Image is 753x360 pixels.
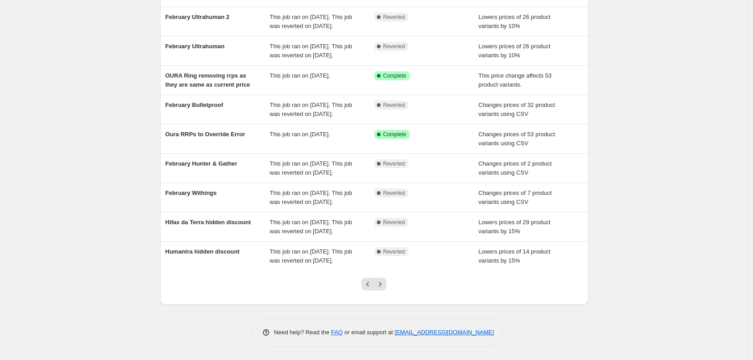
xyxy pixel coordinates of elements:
[478,72,551,88] span: This price change affects 53 product variants.
[374,278,386,291] button: Next
[270,102,352,117] span: This job ran on [DATE]. This job was reverted on [DATE].
[343,329,395,336] span: or email support at
[478,131,555,147] span: Changes prices of 53 product variants using CSV
[478,43,551,59] span: Lowers prices of 26 product variants by 10%
[165,14,230,20] span: February Ultrahuman 2
[362,278,374,291] button: Previous
[383,219,405,226] span: Reverted
[165,219,251,226] span: Hifas da Terra hidden discount
[270,43,352,59] span: This job ran on [DATE]. This job was reverted on [DATE].
[362,278,386,291] nav: Pagination
[270,14,352,29] span: This job ran on [DATE]. This job was reverted on [DATE].
[478,248,551,264] span: Lowers prices of 14 product variants by 15%
[383,189,405,197] span: Reverted
[383,14,405,21] span: Reverted
[383,43,405,50] span: Reverted
[165,189,217,196] span: February Withings
[270,219,352,235] span: This job ran on [DATE]. This job was reverted on [DATE].
[165,131,245,138] span: Oura RRPs to Override Error
[395,329,494,336] a: [EMAIL_ADDRESS][DOMAIN_NAME]
[478,102,555,117] span: Changes prices of 32 product variants using CSV
[478,219,551,235] span: Lowers prices of 29 product variants by 15%
[165,160,238,167] span: February Hunter & Gather
[383,131,406,138] span: Complete
[165,72,250,88] span: OURA Ring removing rrps as they are same as current price
[331,329,343,336] a: FAQ
[270,72,330,79] span: This job ran on [DATE].
[383,102,405,109] span: Reverted
[270,248,352,264] span: This job ran on [DATE]. This job was reverted on [DATE].
[165,248,240,255] span: Humantra hidden discount
[274,329,331,336] span: Need help? Read the
[270,160,352,176] span: This job ran on [DATE]. This job was reverted on [DATE].
[165,102,224,108] span: February Bulletproof
[270,189,352,205] span: This job ran on [DATE]. This job was reverted on [DATE].
[165,43,225,50] span: February Ultrahuman
[478,14,551,29] span: Lowers prices of 26 product variants by 10%
[383,160,405,167] span: Reverted
[383,72,406,79] span: Complete
[383,248,405,255] span: Reverted
[270,131,330,138] span: This job ran on [DATE].
[478,189,552,205] span: Changes prices of 7 product variants using CSV
[478,160,552,176] span: Changes prices of 2 product variants using CSV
